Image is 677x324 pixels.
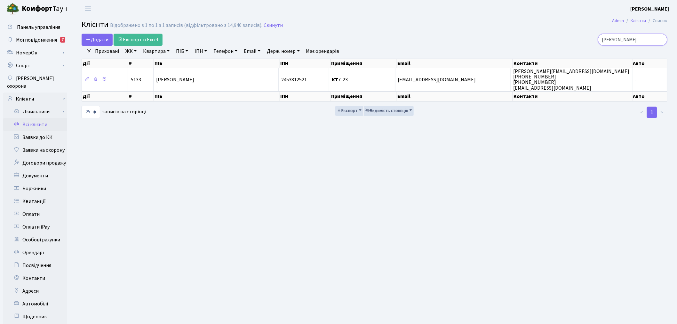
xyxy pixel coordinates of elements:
[3,93,67,105] a: Клієнти
[131,76,141,83] span: 5133
[635,76,637,83] span: -
[280,92,331,101] th: ІПН
[3,297,67,310] a: Автомобілі
[331,92,397,101] th: Приміщення
[646,17,667,24] li: Список
[332,76,338,83] b: КТ
[631,5,669,12] b: [PERSON_NAME]
[82,34,113,46] a: Додати
[7,105,67,118] a: Лічильники
[3,72,67,93] a: [PERSON_NAME] охорона
[60,37,65,43] div: 7
[3,157,67,169] a: Договори продажу
[335,106,363,116] button: Експорт
[192,46,210,57] a: ІПН
[3,221,67,233] a: Оплати iPay
[3,59,67,72] a: Спорт
[364,106,414,116] button: Видимість стовпців
[513,92,633,101] th: Контакти
[3,46,67,59] a: НомерОк
[264,22,283,28] a: Скинути
[3,34,67,46] a: Мої повідомлення7
[3,208,67,221] a: Оплати
[128,92,154,101] th: #
[3,182,67,195] a: Боржники
[82,106,100,118] select: записів на сторінці
[331,59,397,68] th: Приміщення
[82,92,128,101] th: Дії
[154,92,280,101] th: ПІБ
[3,21,67,34] a: Панель управління
[280,59,331,68] th: ІПН
[156,76,194,83] span: [PERSON_NAME]
[264,46,302,57] a: Держ. номер
[3,131,67,144] a: Заявки до КК
[304,46,342,57] a: Має орендарів
[16,36,57,44] span: Мої повідомлення
[3,118,67,131] a: Всі клієнти
[631,17,646,24] a: Клієнти
[128,59,154,68] th: #
[3,246,67,259] a: Орендарі
[82,59,128,68] th: Дії
[80,4,96,14] button: Переключити навігацію
[3,144,67,157] a: Заявки на охорону
[22,4,67,14] span: Таун
[123,46,139,57] a: ЖК
[17,24,60,31] span: Панель управління
[281,76,307,83] span: 2453812521
[647,107,657,118] a: 1
[332,76,348,83] span: 7-23
[633,92,668,101] th: Авто
[631,5,669,13] a: [PERSON_NAME]
[114,34,163,46] a: Експорт в Excel
[211,46,240,57] a: Телефон
[337,108,358,114] span: Експорт
[140,46,172,57] a: Квартира
[154,59,280,68] th: ПІБ
[598,34,667,46] input: Пошук...
[633,59,668,68] th: Авто
[3,169,67,182] a: Документи
[3,272,67,285] a: Контакти
[603,14,677,28] nav: breadcrumb
[365,108,408,114] span: Видимість стовпців
[3,195,67,208] a: Квитанції
[22,4,52,14] b: Комфорт
[513,59,633,68] th: Контакти
[6,3,19,15] img: logo.png
[173,46,191,57] a: ПІБ
[82,106,146,118] label: записів на сторінці
[397,59,513,68] th: Email
[110,22,262,28] div: Відображено з 1 по 1 з 1 записів (відфільтровано з 14,940 записів).
[92,46,122,57] a: Приховані
[82,19,108,30] span: Клієнти
[3,285,67,297] a: Адреси
[3,259,67,272] a: Посвідчення
[3,233,67,246] a: Особові рахунки
[514,68,630,91] span: [PERSON_NAME][EMAIL_ADDRESS][DOMAIN_NAME] [PHONE_NUMBER] [PHONE_NUMBER] [EMAIL_ADDRESS][DOMAIN_NAME]
[398,76,476,83] span: [EMAIL_ADDRESS][DOMAIN_NAME]
[397,92,513,101] th: Email
[3,310,67,323] a: Щоденник
[612,17,624,24] a: Admin
[86,36,108,43] span: Додати
[241,46,263,57] a: Email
